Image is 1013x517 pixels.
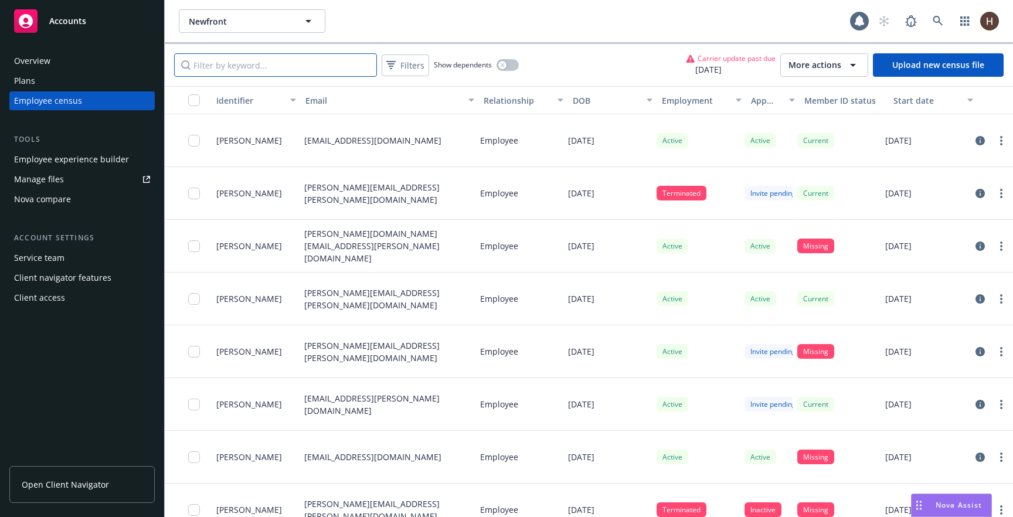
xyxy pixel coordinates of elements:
div: Missing [797,450,834,464]
a: circleInformation [973,397,987,411]
p: [EMAIL_ADDRESS][DOMAIN_NAME] [304,451,441,463]
div: Invite pending [745,397,802,411]
p: [DATE] [568,240,594,252]
p: [DATE] [568,451,594,463]
a: Client access [9,288,155,307]
a: circleInformation [973,450,987,464]
div: Invite pending [745,186,802,200]
a: circleInformation [973,186,987,200]
input: Toggle Row Selected [188,346,200,358]
p: [EMAIL_ADDRESS][PERSON_NAME][DOMAIN_NAME] [304,392,471,417]
p: [DATE] [568,292,594,305]
p: [PERSON_NAME][DOMAIN_NAME][EMAIL_ADDRESS][PERSON_NAME][DOMAIN_NAME] [304,227,471,264]
p: [DATE] [885,240,912,252]
div: Current [797,397,834,411]
div: Active [745,133,776,148]
div: Active [657,239,688,253]
span: Newfront [189,15,290,28]
div: Drag to move [912,494,926,516]
a: more [994,450,1008,464]
div: Client navigator features [14,268,111,287]
a: Upload new census file [873,53,1004,77]
button: Start date [889,86,978,114]
p: Employee [480,134,518,147]
p: [DATE] [885,292,912,305]
button: DOB [568,86,657,114]
span: [PERSON_NAME] [216,398,282,410]
div: Missing [797,344,834,359]
a: Start snowing [872,9,896,33]
img: photo [980,12,999,30]
p: [DATE] [885,504,912,516]
p: [DATE] [885,451,912,463]
span: Filters [400,59,424,72]
div: Overview [14,52,50,70]
a: Client navigator features [9,268,155,287]
span: Nova Assist [936,500,982,510]
input: Toggle Row Selected [188,240,200,252]
p: [DATE] [885,345,912,358]
div: Active [657,397,688,411]
p: [DATE] [568,345,594,358]
button: Newfront [179,9,325,33]
input: Select all [188,94,200,106]
div: Start date [893,94,960,107]
a: Search [926,9,950,33]
div: Service team [14,249,64,267]
button: Employment [657,86,746,114]
p: [DATE] [568,504,594,516]
span: [PERSON_NAME] [216,504,282,516]
p: [PERSON_NAME][EMAIL_ADDRESS][PERSON_NAME][DOMAIN_NAME] [304,287,471,311]
p: Employee [480,240,518,252]
div: Inactive [745,502,781,517]
a: Service team [9,249,155,267]
button: Nova Assist [911,494,992,517]
button: Email [301,86,479,114]
div: Nova compare [14,190,71,209]
p: [DATE] [568,134,594,147]
a: Employee census [9,91,155,110]
span: [PERSON_NAME] [216,187,282,199]
a: circleInformation [973,134,987,148]
div: Active [657,450,688,464]
input: Toggle Row Selected [188,293,200,305]
span: Accounts [49,16,86,26]
div: Invite pending [745,344,802,359]
div: Member ID status [804,94,884,107]
a: Overview [9,52,155,70]
span: [PERSON_NAME] [216,451,282,463]
div: Employee census [14,91,82,110]
div: Active [745,291,776,306]
div: Active [657,133,688,148]
p: [DATE] [568,187,594,199]
p: Employee [480,398,518,410]
a: circleInformation [973,292,987,306]
div: Missing [797,239,834,253]
a: more [994,397,1008,411]
div: Current [797,186,834,200]
p: [EMAIL_ADDRESS][DOMAIN_NAME] [304,134,441,147]
button: More actions [780,53,868,77]
span: Open Client Navigator [22,478,109,491]
a: Nova compare [9,190,155,209]
button: App status [746,86,800,114]
div: Current [797,133,834,148]
div: Active [745,450,776,464]
p: [DATE] [885,134,912,147]
div: Plans [14,72,35,90]
div: Missing [797,502,834,517]
input: Toggle Row Selected [188,188,200,199]
button: Member ID status [800,86,889,114]
div: Active [657,291,688,306]
p: Employee [480,292,518,305]
a: Switch app [953,9,977,33]
p: [DATE] [885,398,912,410]
a: more [994,292,1008,306]
div: Client access [14,288,65,307]
button: Filters [382,55,429,76]
a: Plans [9,72,155,90]
span: [PERSON_NAME] [216,292,282,305]
span: Filters [384,57,427,74]
a: more [994,134,1008,148]
p: [DATE] [885,187,912,199]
